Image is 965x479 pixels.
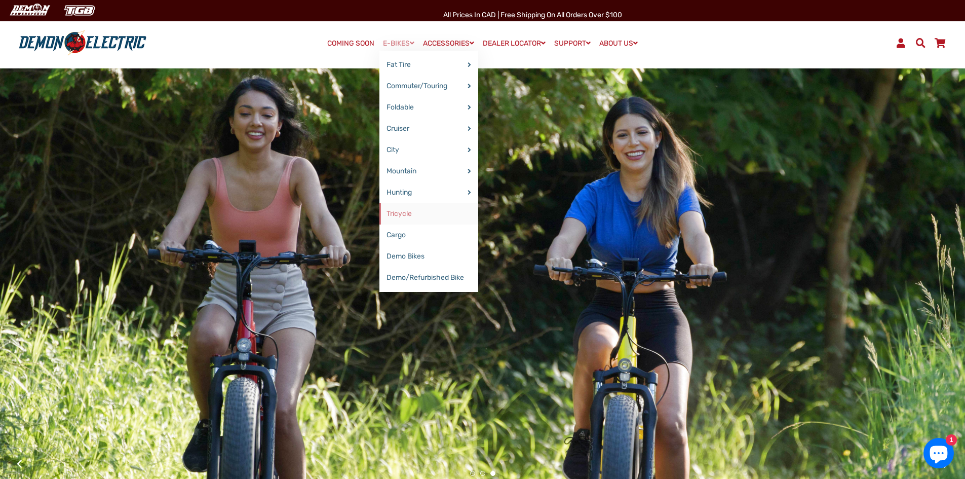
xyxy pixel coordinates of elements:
a: Demo Bikes [379,246,478,267]
button: 2 of 3 [480,471,485,476]
img: TGB Canada [59,2,100,19]
img: Demon Electric [5,2,54,19]
a: SUPPORT [551,36,594,51]
a: DEALER LOCATOR [479,36,549,51]
a: ABOUT US [596,36,641,51]
a: City [379,139,478,161]
span: All Prices in CAD | Free shipping on all orders over $100 [443,11,622,19]
img: Demon Electric logo [15,30,150,56]
a: Cargo [379,225,478,246]
button: 3 of 3 [490,471,495,476]
a: Hunting [379,182,478,203]
a: Tricycle [379,203,478,225]
a: Cruiser [379,118,478,139]
a: Foldable [379,97,478,118]
a: ACCESSORIES [419,36,478,51]
button: 1 of 3 [470,471,475,476]
a: Commuter/Touring [379,76,478,97]
a: COMING SOON [324,36,378,51]
a: Fat Tire [379,54,478,76]
a: Mountain [379,161,478,182]
a: Demo/Refurbished Bike [379,267,478,288]
inbox-online-store-chat: Shopify online store chat [920,438,957,471]
a: E-BIKES [379,36,418,51]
